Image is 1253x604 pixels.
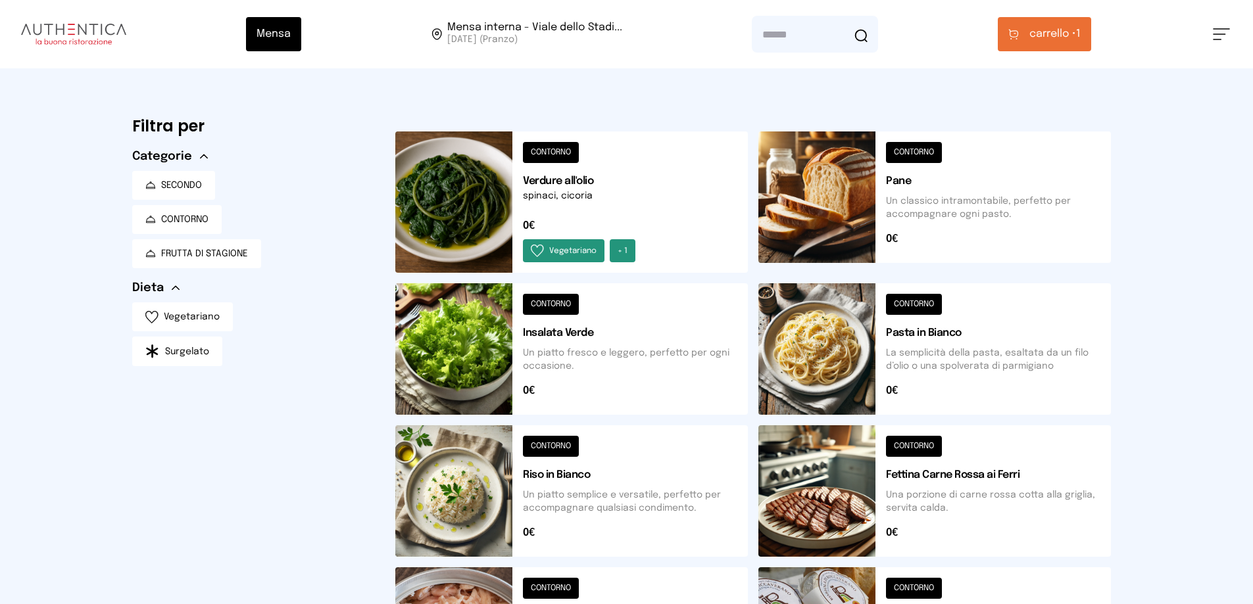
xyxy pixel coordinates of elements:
[246,17,301,51] button: Mensa
[447,33,622,46] span: [DATE] (Pranzo)
[132,205,222,234] button: CONTORNO
[132,147,192,166] span: Categorie
[1029,26,1076,42] span: carrello •
[132,302,233,331] button: Vegetariano
[132,239,261,268] button: FRUTTA DI STAGIONE
[161,247,248,260] span: FRUTTA DI STAGIONE
[132,116,374,137] h6: Filtra per
[447,22,622,46] span: Viale dello Stadio, 77, 05100 Terni TR, Italia
[998,17,1091,51] button: carrello •1
[132,147,208,166] button: Categorie
[161,179,202,192] span: SECONDO
[165,345,209,358] span: Surgelato
[132,337,222,366] button: Surgelato
[1029,26,1081,42] span: 1
[132,279,164,297] span: Dieta
[164,310,220,323] span: Vegetariano
[132,279,180,297] button: Dieta
[21,24,126,45] img: logo.8f33a47.png
[161,213,209,226] span: CONTORNO
[132,171,215,200] button: SECONDO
